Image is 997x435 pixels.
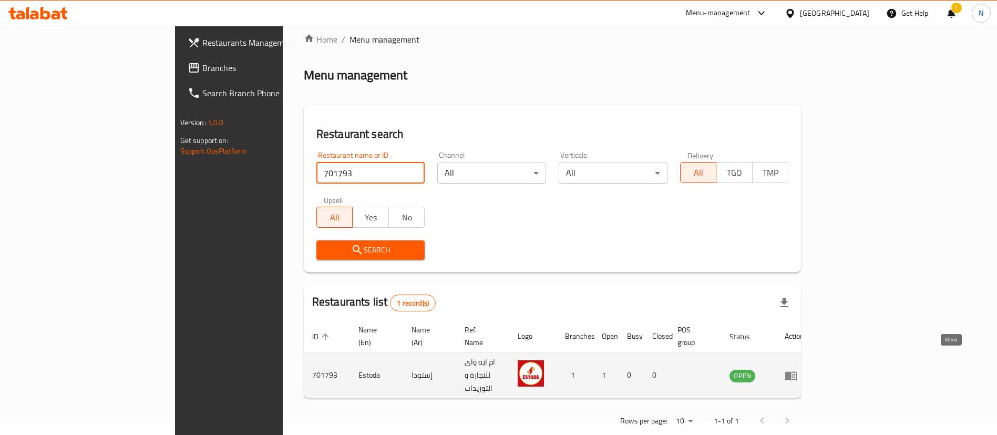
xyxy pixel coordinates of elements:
[465,323,497,349] span: Ref. Name
[672,413,697,429] div: Rows per page:
[352,207,389,228] button: Yes
[388,207,425,228] button: No
[644,352,669,399] td: 0
[620,414,667,428] p: Rows per page:
[357,210,385,225] span: Yes
[518,360,544,387] img: Estoda
[772,290,797,316] div: Export file
[321,210,349,225] span: All
[456,352,509,399] td: ام ايه واى للتجارة و التوريدات
[729,330,764,343] span: Status
[557,352,593,399] td: 1
[800,7,869,19] div: [GEOGRAPHIC_DATA]
[686,7,751,19] div: Menu-management
[350,33,419,46] span: Menu management
[757,165,785,180] span: TMP
[316,240,425,260] button: Search
[179,30,342,55] a: Restaurants Management
[619,320,644,352] th: Busy
[390,298,435,308] span: 1 record(s)
[180,144,247,158] a: Support.OpsPlatform
[342,33,345,46] li: /
[179,55,342,80] a: Branches
[593,352,619,399] td: 1
[776,320,813,352] th: Action
[202,62,333,74] span: Branches
[685,165,713,180] span: All
[509,320,557,352] th: Logo
[350,352,403,399] td: Estoda
[437,163,546,184] div: All
[304,67,407,84] h2: Menu management
[619,352,644,399] td: 0
[721,165,748,180] span: TGO
[714,414,739,428] p: 1-1 of 1
[316,163,425,184] input: Search for restaurant name or ID..
[979,7,983,19] span: N
[324,196,343,204] label: Upsell
[593,320,619,352] th: Open
[716,162,753,183] button: TGO
[179,80,342,106] a: Search Branch Phone
[316,126,789,142] h2: Restaurant search
[729,370,755,382] span: OPEN
[202,87,333,99] span: Search Branch Phone
[752,162,789,183] button: TMP
[304,320,813,399] table: enhanced table
[325,244,417,257] span: Search
[304,33,801,46] nav: breadcrumb
[680,162,717,183] button: All
[677,323,708,349] span: POS group
[403,352,456,399] td: إستودا
[312,294,436,311] h2: Restaurants list
[180,134,229,147] span: Get support on:
[180,116,206,129] span: Version:
[312,330,332,343] span: ID
[559,163,667,184] div: All
[358,323,390,349] span: Name (En)
[557,320,593,352] th: Branches
[393,210,421,225] span: No
[202,36,333,49] span: Restaurants Management
[687,151,714,159] label: Delivery
[208,116,224,129] span: 1.0.0
[390,295,436,311] div: Total records count
[729,370,755,382] div: OPEN
[316,207,353,228] button: All
[644,320,669,352] th: Closed
[412,323,444,349] span: Name (Ar)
